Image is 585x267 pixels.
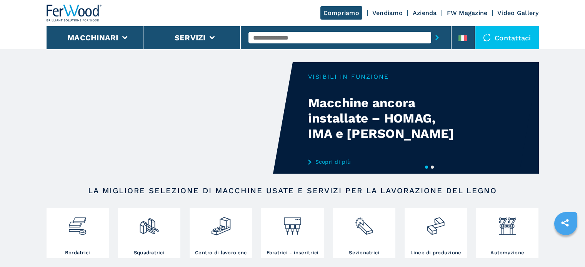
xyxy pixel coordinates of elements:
[47,5,102,22] img: Ferwood
[483,34,491,41] img: Contattaci
[349,249,379,256] h3: Sezionatrici
[282,210,303,236] img: foratrici_inseritrici_2.png
[405,208,467,258] a: Linee di produzione
[476,208,538,258] a: Automazione
[65,249,90,256] h3: Bordatrici
[372,9,403,17] a: Vendiamo
[431,166,434,169] button: 2
[175,33,206,42] button: Servizi
[425,166,428,169] button: 1
[134,249,165,256] h3: Squadratrici
[555,213,575,232] a: sharethis
[261,208,323,258] a: Foratrici - inseritrici
[431,29,443,46] button: submit-button
[475,26,539,49] div: Contattaci
[195,249,247,256] h3: Centro di lavoro cnc
[425,210,446,236] img: linee_di_produzione_2.png
[308,159,459,165] a: Scopri di più
[354,210,374,236] img: sezionatrici_2.png
[320,6,362,20] a: Compriamo
[413,9,437,17] a: Azienda
[211,210,231,236] img: centro_di_lavoro_cnc_2.png
[410,249,462,256] h3: Linee di produzione
[71,186,514,195] h2: LA MIGLIORE SELEZIONE DI MACCHINE USATE E SERVIZI PER LA LAVORAZIONE DEL LEGNO
[67,210,88,236] img: bordatrici_1.png
[47,62,293,174] video: Your browser does not support the video tag.
[118,208,180,258] a: Squadratrici
[333,208,395,258] a: Sezionatrici
[490,249,524,256] h3: Automazione
[552,232,579,261] iframe: Chat
[447,9,488,17] a: FW Magazine
[497,9,538,17] a: Video Gallery
[497,210,518,236] img: automazione.png
[67,33,118,42] button: Macchinari
[267,249,319,256] h3: Foratrici - inseritrici
[139,210,159,236] img: squadratrici_2.png
[47,208,109,258] a: Bordatrici
[190,208,252,258] a: Centro di lavoro cnc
